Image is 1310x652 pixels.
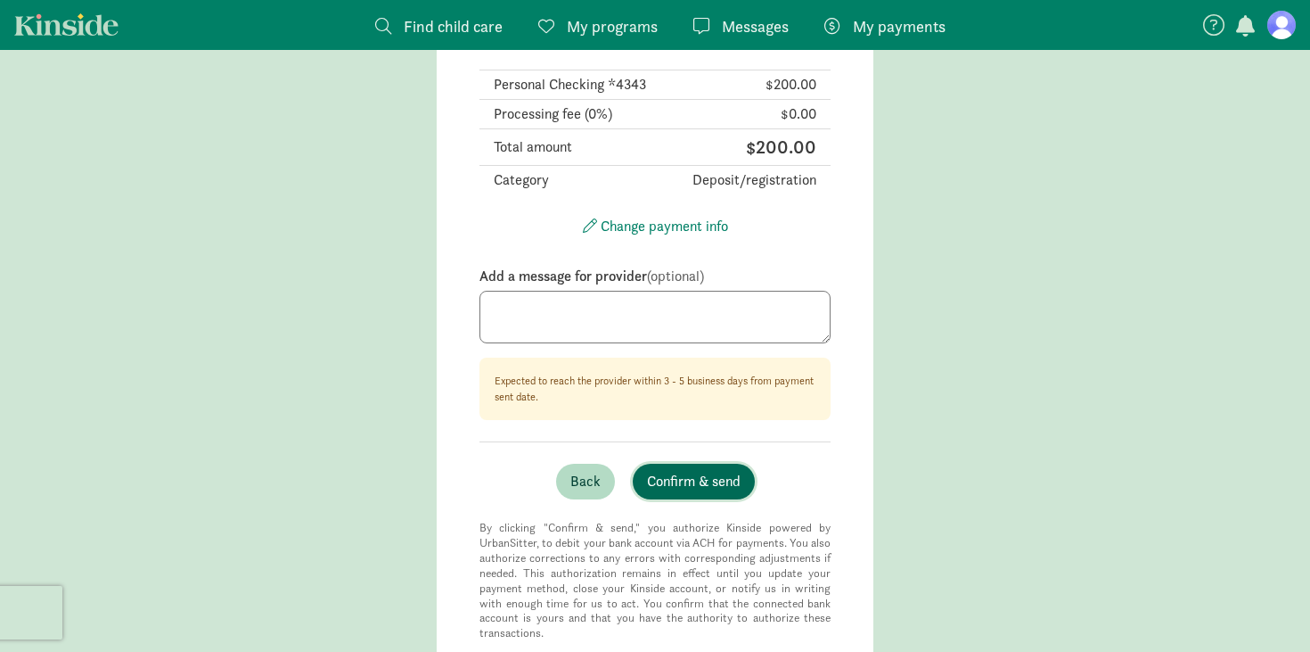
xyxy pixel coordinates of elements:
td: Processing fee (0%) [479,100,717,129]
div: Expected to reach the provider within 3 - 5 business days from payment sent date. [495,373,815,405]
td: $200.00 [613,129,831,166]
td: $200.00 [717,70,831,100]
label: Add a message for provider [479,266,831,287]
td: Deposit/registration [613,165,831,194]
td: Total amount [479,129,613,166]
span: Messages [722,14,789,38]
td: Category [479,165,613,194]
span: My payments [853,14,946,38]
button: Back [556,464,615,499]
span: Confirm & send [647,471,741,492]
span: Change payment info [583,219,597,233]
button: Confirm & send [633,464,755,499]
a: Kinside [14,13,119,36]
span: Find child care [404,14,503,38]
p: By clicking "Confirm & send," you authorize Kinside powered by UrbanSitter, to debit your bank ac... [479,521,831,648]
span: My programs [567,14,658,38]
span: Back [570,471,601,492]
span: Change payment info [601,217,728,235]
a: Change payment info [583,217,728,235]
td: $0.00 [717,100,831,129]
span: (optional) [647,267,704,285]
td: Personal Checking *4343 [479,70,717,100]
